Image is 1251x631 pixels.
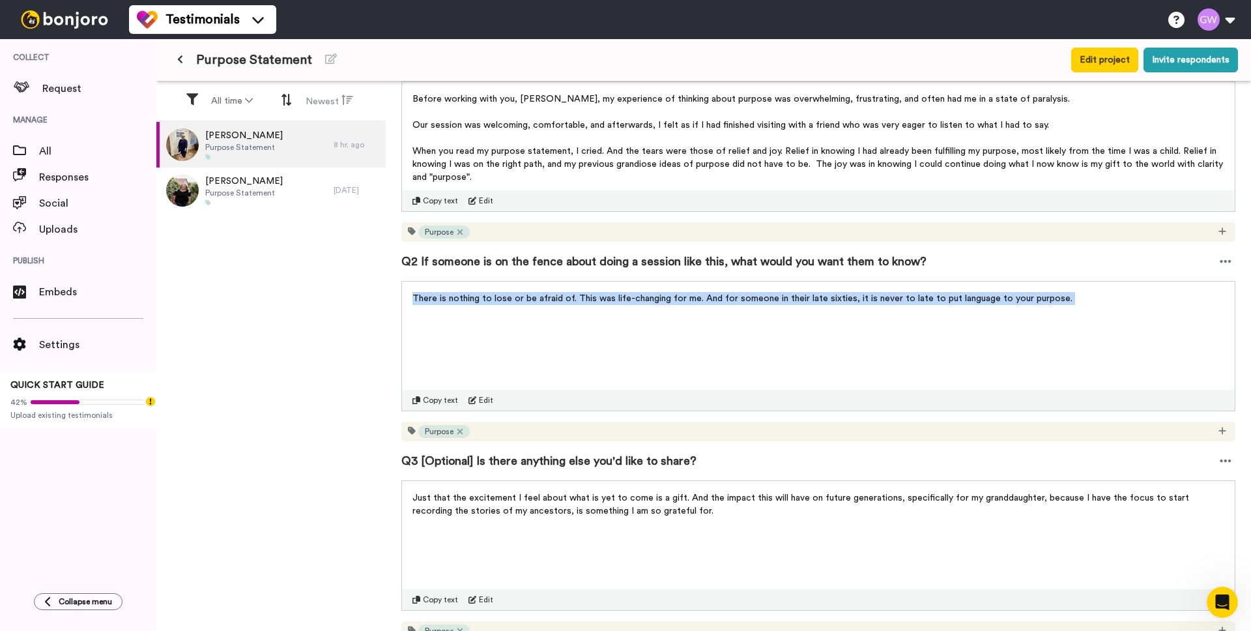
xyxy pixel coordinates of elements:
span: Uploads [39,222,156,237]
button: Edit project [1071,48,1138,72]
span: Edit [479,196,493,206]
span: Purpose [425,227,453,237]
button: go back [8,5,33,30]
div: Close [229,5,252,29]
span: Purpose Statement [205,188,283,198]
button: Upload attachment [62,427,72,437]
button: Send a message… [222,422,244,443]
span: Embeds [39,284,156,300]
span: Edit [479,395,493,405]
textarea: Message… [11,400,250,422]
div: These features might exist, if so, I'm not easily seeing them. If not, they'd be wonderful improv... [57,356,240,394]
span: Collapse menu [59,596,112,607]
span: There is nothing to lose or be afraid of. This was life-changing for me. And for someone in their... [412,294,1072,303]
span: Purpose [425,426,453,437]
button: All time [203,89,261,113]
span: Q3 [Optional] Is there anything else you'd like to share? [401,452,697,470]
img: 1bf26167-24f2-4c97-9ae9-36c203c91c8b.jpeg [166,128,199,161]
button: Collapse menu [34,593,122,610]
button: Invite respondents [1143,48,1238,72]
img: c9b76e89-7994-455c-a408-16efa47071d8.jpeg [166,174,199,207]
p: Active over [DATE] [63,16,142,29]
span: All [39,143,156,159]
span: Before working with you, [PERSON_NAME], my experience of thinking about purpose was overwhelming,... [412,95,1070,104]
button: Home [204,5,229,30]
span: Edit [479,594,493,605]
div: Now that you're a bit of a pro, I'd love to hear your thoughts on anything you'd like to see chan... [27,91,234,181]
div: Tooltip anchor [145,396,156,407]
span: Responses [39,169,156,185]
span: [PERSON_NAME] [205,175,283,188]
h1: [PERSON_NAME] [63,7,148,16]
span: [PERSON_NAME] [205,129,283,142]
span: Purpose Statement [196,51,312,69]
span: Our session was welcoming, comfortable, and afterwards, I felt as if I had finished visiting with... [412,121,1049,130]
div: [DATE] [334,185,379,196]
span: Just that the excitement I feel about what is yet to come is a gift. And the impact this will hav... [412,493,1192,516]
iframe: Intercom live chat [1207,587,1238,618]
div: Hi [PERSON_NAME]! Two things I've noticed in testimonials... 1. It doesn't appear there's a way t... [57,215,240,304]
span: Purpose Statement [205,142,283,153]
span: Copy text [423,594,458,605]
button: Newest [298,89,361,113]
div: We hope you and your customers have been having a great time with [PERSON_NAME] so far. Whilst we... [27,21,234,85]
div: 2. Someone recorded videos that are showing up sideways. Is there a way to rotate the video withi... [57,311,240,349]
span: Social [39,196,156,211]
a: [PERSON_NAME]Purpose Statement8 hr. ago [156,122,386,168]
a: [PERSON_NAME]Purpose Statement[DATE] [156,168,386,213]
span: Copy text [423,196,458,206]
img: tm-color.svg [137,9,158,30]
span: Settings [39,337,156,353]
span: Request [42,81,156,96]
span: Q2 If someone is on the fence about doing a session like this, what would you want them to know? [401,252,927,271]
span: Upload existing testimonials [10,410,146,420]
div: Gary says… [10,207,250,418]
span: Copy text [423,395,458,405]
img: Profile image for Amy [37,7,58,28]
span: QUICK START GUIDE [10,381,104,390]
div: Hi [PERSON_NAME]! Two things I've noticed in testimonials...1. It doesn't appear there's a way to... [47,207,250,402]
img: bj-logo-header-white.svg [16,10,113,29]
span: When you read my purpose statement, I cried. And the tears were those of relief and joy. Relief i... [412,147,1226,182]
button: Emoji picker [20,427,31,437]
span: 42% [10,397,27,407]
span: Testimonials [165,10,240,29]
button: Gif picker [41,427,51,437]
div: 8 hr. ago [334,139,379,150]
